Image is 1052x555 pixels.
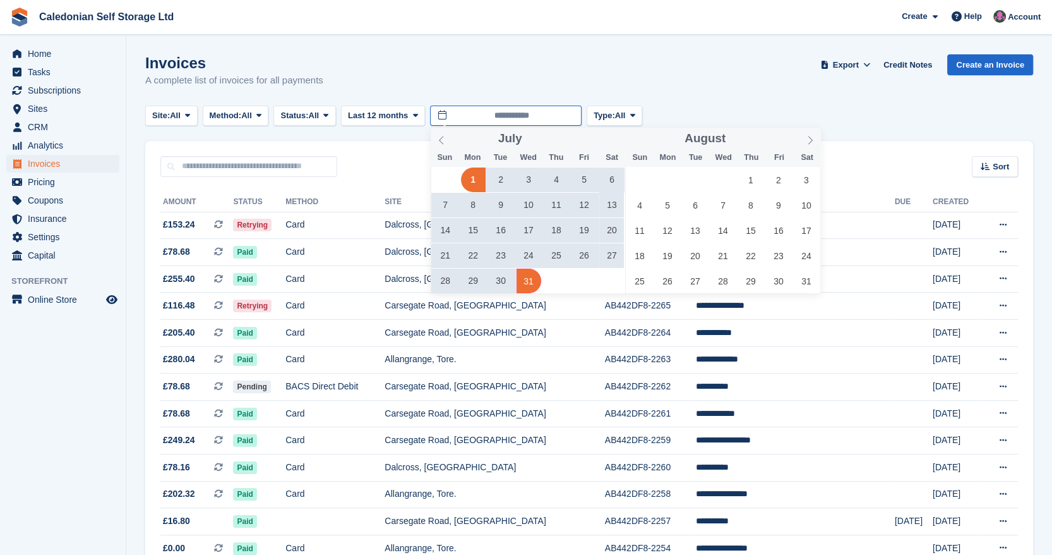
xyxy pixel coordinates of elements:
[28,63,104,81] span: Tasks
[878,54,937,75] a: Credit Notes
[598,154,626,162] span: Sat
[385,427,604,454] td: Carsegate Road, [GEOGRAPHIC_DATA]
[571,218,596,243] span: July 19, 2024
[28,228,104,246] span: Settings
[605,508,696,535] td: AB442DF8-2257
[794,168,818,192] span: August 3, 2024
[10,8,29,27] img: stora-icon-8386f47178a22dfd0bd8f6a31ec36ba5ce8667c1dd55bd0f319d3a0aa187defe.svg
[385,265,604,293] td: Dalcross, [GEOGRAPHIC_DATA]
[285,374,385,401] td: BACS Direct Debit
[599,243,624,268] span: July 27, 2024
[594,109,615,122] span: Type:
[6,63,119,81] a: menu
[233,273,256,286] span: Paid
[902,10,927,23] span: Create
[6,192,119,209] a: menu
[285,427,385,454] td: Card
[309,109,320,122] span: All
[163,542,185,555] span: £0.00
[233,327,256,339] span: Paid
[6,247,119,264] a: menu
[605,454,696,482] td: AB442DF8-2260
[964,10,982,23] span: Help
[489,193,513,217] span: July 9, 2024
[571,243,596,268] span: July 26, 2024
[544,168,568,192] span: July 4, 2024
[385,346,604,374] td: Allangrange, Tore.
[738,168,763,192] span: August 1, 2024
[145,54,323,71] h1: Invoices
[6,45,119,63] a: menu
[933,239,982,266] td: [DATE]
[280,109,308,122] span: Status:
[163,380,190,393] span: £78.68
[766,269,791,293] span: August 30, 2024
[605,481,696,508] td: AB442DF8-2258
[348,109,408,122] span: Last 12 months
[233,461,256,474] span: Paid
[458,154,486,162] span: Mon
[766,243,791,268] span: August 23, 2024
[489,243,513,268] span: July 23, 2024
[517,168,541,192] span: July 3, 2024
[542,154,570,162] span: Thu
[605,374,696,401] td: AB442DF8-2262
[517,243,541,268] span: July 24, 2024
[233,353,256,366] span: Paid
[738,269,763,293] span: August 29, 2024
[385,320,604,347] td: Carsegate Road, [GEOGRAPHIC_DATA]
[233,300,272,312] span: Retrying
[933,427,982,454] td: [DATE]
[683,218,707,243] span: August 13, 2024
[544,243,568,268] span: July 25, 2024
[233,515,256,528] span: Paid
[933,454,982,482] td: [DATE]
[587,106,642,126] button: Type: All
[233,192,285,212] th: Status
[163,515,190,528] span: £16.80
[605,427,696,454] td: AB442DF8-2259
[738,243,763,268] span: August 22, 2024
[431,154,458,162] span: Sun
[738,193,763,217] span: August 8, 2024
[766,193,791,217] span: August 9, 2024
[285,265,385,293] td: Card
[163,218,195,231] span: £153.24
[726,132,765,145] input: Year
[489,269,513,293] span: July 30, 2024
[6,173,119,191] a: menu
[28,210,104,228] span: Insurance
[163,326,195,339] span: £205.40
[6,100,119,118] a: menu
[233,488,256,501] span: Paid
[655,243,679,268] span: August 19, 2024
[34,6,179,27] a: Caledonian Self Storage Ltd
[163,407,190,420] span: £78.68
[993,10,1006,23] img: Lois Holling
[654,154,681,162] span: Mon
[486,154,514,162] span: Tue
[627,243,652,268] span: August 18, 2024
[28,247,104,264] span: Capital
[794,243,818,268] span: August 24, 2024
[104,292,119,307] a: Preview store
[210,109,242,122] span: Method:
[895,192,933,212] th: Due
[241,109,252,122] span: All
[710,154,738,162] span: Wed
[655,218,679,243] span: August 12, 2024
[433,193,458,217] span: July 7, 2024
[145,73,323,88] p: A complete list of invoices for all payments
[605,293,696,320] td: AB442DF8-2265
[170,109,181,122] span: All
[1008,11,1041,23] span: Account
[233,219,272,231] span: Retrying
[203,106,269,126] button: Method: All
[233,434,256,447] span: Paid
[933,192,982,212] th: Created
[28,45,104,63] span: Home
[684,133,726,145] span: August
[570,154,598,162] span: Fri
[683,193,707,217] span: August 6, 2024
[285,212,385,239] td: Card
